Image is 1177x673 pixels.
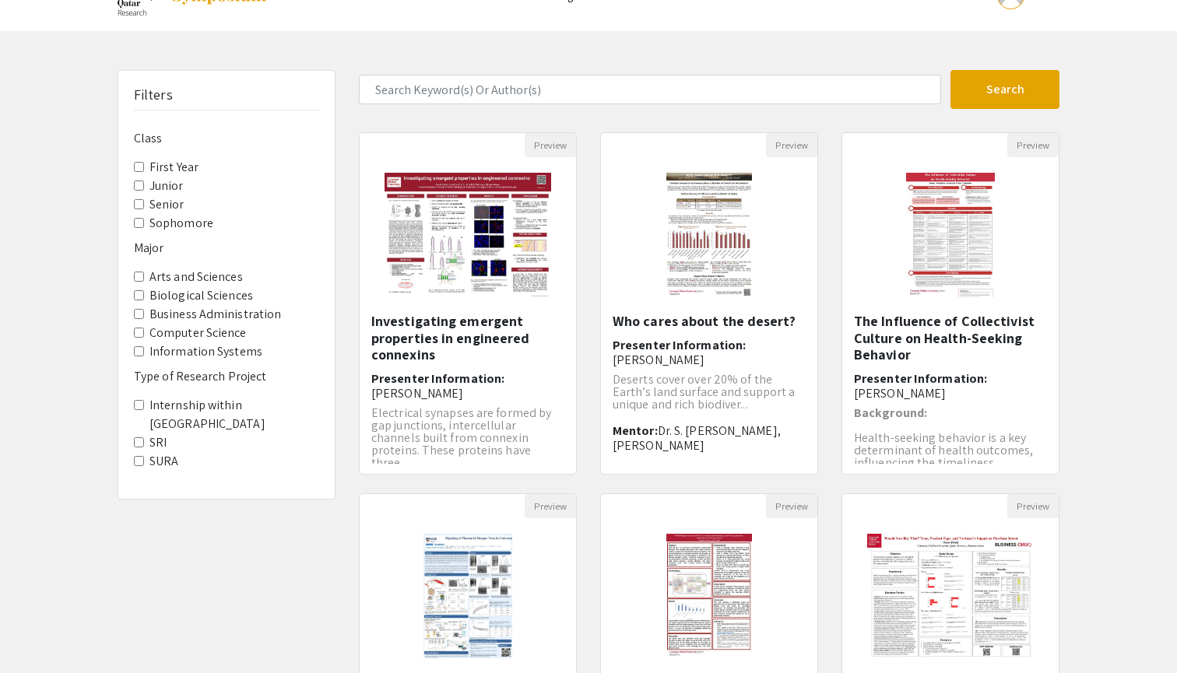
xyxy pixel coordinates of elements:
[149,195,184,214] label: Senior
[371,371,564,401] h6: Presenter Information:
[369,157,566,313] img: <p>Investigating emergent properties in engineered connexins</p>
[359,132,577,475] div: Open Presentation <p>Investigating emergent properties in engineered connexins</p>
[854,385,946,401] span: [PERSON_NAME]
[854,371,1047,401] h6: Presenter Information:
[149,158,199,177] label: First Year
[12,603,66,661] iframe: Chat
[613,422,658,439] span: Mentor:
[854,405,927,421] strong: Background:
[359,75,941,104] input: Search Keyword(s) Or Author(s)
[1007,133,1059,157] button: Preview
[371,407,564,469] p: Electrical synapses are formed by gap junctions, intercellular channels built from connexin prote...
[134,369,319,384] h6: Type of Research Project
[371,385,463,401] span: [PERSON_NAME]
[841,132,1059,475] div: Open Presentation <p>The Influence of Collectivist Culture on Health-Seeking Behavior</p>
[854,432,1047,469] p: Health-seeking behavior is a key determinant of health outcomes, influencing the timeliness ...
[613,352,704,368] span: [PERSON_NAME]
[149,396,319,433] label: Internship within [GEOGRAPHIC_DATA]
[134,86,173,103] h5: Filters
[525,494,576,518] button: Preview
[149,286,253,305] label: Biological Sciences
[149,452,178,471] label: SURA
[600,132,818,475] div: Open Presentation <p>Who cares about the desert?</p>
[149,305,281,324] label: Business Administration
[149,177,184,195] label: Junior
[613,371,795,412] span: Deserts cover over 20% of the Earth’s land surface and support a unique and rich biodiver...
[950,70,1059,109] button: Search
[613,422,781,454] span: Dr. S. [PERSON_NAME], [PERSON_NAME]
[766,494,817,518] button: Preview
[613,338,806,367] h6: Presenter Information:
[371,313,564,363] h5: Investigating emergent properties in engineered connexins
[149,268,243,286] label: Arts and Sciences
[651,157,768,313] img: <p>Who cares about the desert?</p>
[149,433,167,452] label: SRI
[149,324,247,342] label: Computer Science
[134,131,319,145] h6: Class
[149,342,262,361] label: Information Systems
[134,240,319,255] h6: Major
[613,313,806,330] h5: Who cares about the desert?
[1007,494,1059,518] button: Preview
[149,214,213,233] label: Sophomore
[525,133,576,157] button: Preview
[891,157,1010,313] img: <p>The Influence of Collectivist Culture on Health-Seeking Behavior</p>
[854,313,1047,363] h5: The Influence of Collectivist Culture on Health-Seeking Behavior
[766,133,817,157] button: Preview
